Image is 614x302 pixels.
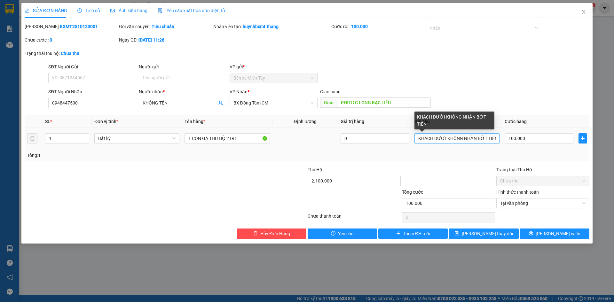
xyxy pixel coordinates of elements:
[579,133,587,143] button: plus
[213,23,330,30] div: Nhân viên tạo:
[337,97,431,108] input: Dọc đường
[230,63,318,70] div: VP gửi
[536,230,580,237] span: [PERSON_NAME] và In
[378,228,448,239] button: plusThêm ĐH mới
[119,23,212,30] div: Gói vận chuyển:
[529,231,533,236] span: printer
[414,133,500,143] input: Ghi Chú
[496,166,589,173] div: Trạng thái Thu Hộ
[253,231,258,236] span: delete
[331,23,424,30] div: Cước rồi :
[138,37,164,43] b: [DATE] 11:26
[27,133,37,143] button: delete
[320,97,337,108] span: Giao
[338,230,354,237] span: Yêu cầu
[45,119,50,124] span: SL
[260,230,290,237] span: Hủy Đơn Hàng
[27,152,237,159] div: Tổng: 1
[94,119,118,124] span: Đơn vị tính
[575,3,593,21] button: Close
[25,8,29,13] span: edit
[402,190,423,195] span: Tổng cước
[307,213,401,224] div: Chưa thanh toán
[581,9,586,14] span: close
[218,100,223,105] span: user-add
[500,176,586,186] span: Chưa thu
[505,119,527,124] span: Cước hàng
[331,231,335,236] span: exclamation-circle
[25,50,141,57] div: Trạng thái thu hộ:
[351,24,368,29] b: 100.000
[308,228,377,239] button: exclamation-circleYêu cầu
[500,198,586,208] span: Tại văn phòng
[341,119,364,124] span: Giá trị hàng
[61,51,79,56] b: Chưa thu
[119,36,212,43] div: Ngày GD:
[158,8,225,13] span: Yêu cầu xuất hóa đơn điện tử
[158,8,163,13] img: icon
[152,24,174,29] b: Tiêu chuẩn
[396,231,400,236] span: plus
[139,63,227,70] div: Người gửi
[25,23,118,30] div: [PERSON_NAME]:
[48,63,136,70] div: SĐT Người Gửi
[412,115,502,128] th: Ghi chú
[25,8,67,13] span: SỬA ĐƠN HÀNG
[25,36,118,43] div: Chưa cước :
[403,230,430,237] span: Thêm ĐH mới
[48,88,136,95] div: SĐT Người Nhận
[110,8,115,13] span: picture
[230,89,248,94] span: VP Nhận
[50,37,52,43] b: 0
[294,119,317,124] span: Định lượng
[185,133,270,143] input: VD: Bàn, Ghế
[237,228,306,239] button: deleteHủy Đơn Hàng
[520,228,589,239] button: printer[PERSON_NAME] và In
[233,73,314,83] span: Bến xe Miền Tây
[455,231,459,236] span: save
[462,230,513,237] span: [PERSON_NAME] thay đổi
[139,88,227,95] div: Người nhận
[308,167,322,172] span: Thu Hộ
[243,24,279,29] b: huynhbxmt.thang
[414,112,494,129] div: KHÁCH DƯỚI KHÔNG NHẬN BỚT TIÊN
[98,134,176,143] span: Bất kỳ
[60,24,98,29] b: BXMT2510130001
[233,98,314,108] span: BX Đồng Tâm CM
[110,8,147,13] span: Ảnh kiện hàng
[449,228,518,239] button: save[PERSON_NAME] thay đổi
[320,89,341,94] span: Giao hàng
[77,8,100,13] span: Lịch sử
[496,190,539,195] label: Hình thức thanh toán
[579,136,586,141] span: plus
[77,8,82,13] span: clock-circle
[185,119,205,124] span: Tên hàng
